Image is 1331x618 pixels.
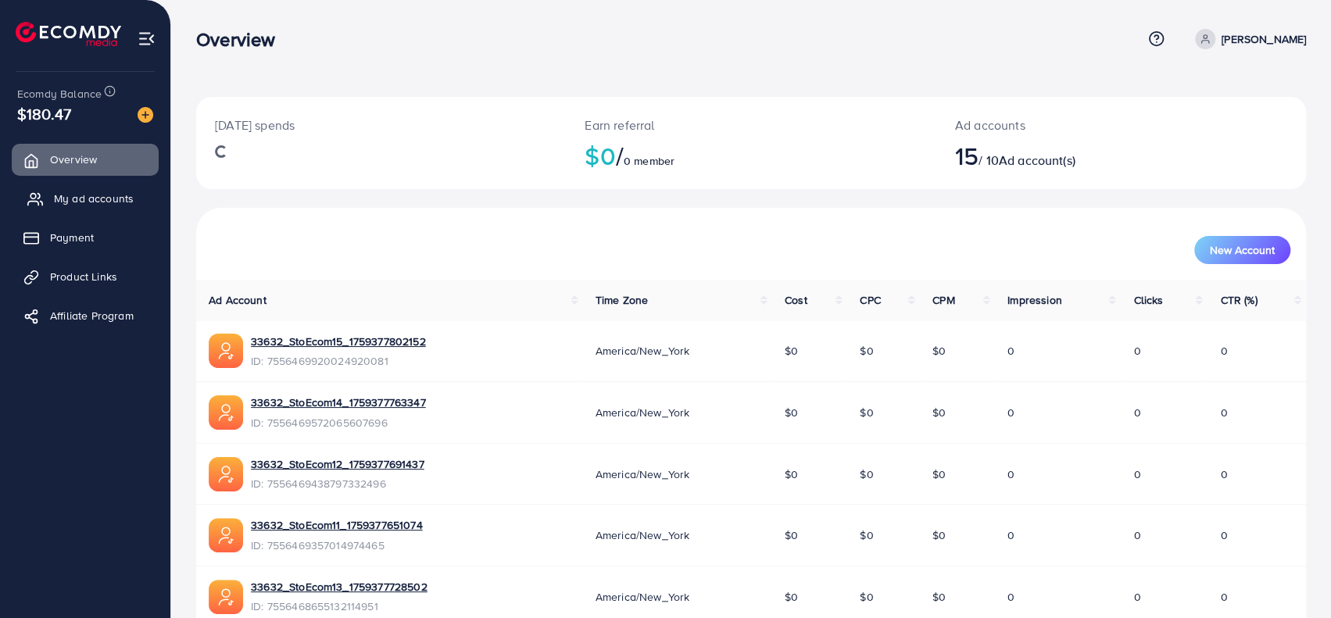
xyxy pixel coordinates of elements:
[1220,527,1227,543] span: 0
[50,152,97,167] span: Overview
[1133,343,1140,359] span: 0
[209,518,243,552] img: ic-ads-acc.e4c84228.svg
[251,517,423,533] a: 33632_StoEcom11_1759377651074
[1007,466,1014,482] span: 0
[596,589,690,605] span: America/New_York
[251,395,426,410] a: 33632_StoEcom14_1759377763347
[251,456,424,472] a: 33632_StoEcom12_1759377691437
[1220,405,1227,420] span: 0
[932,405,946,420] span: $0
[1189,29,1306,49] a: [PERSON_NAME]
[860,343,873,359] span: $0
[215,116,547,134] p: [DATE] spends
[1210,245,1275,255] span: New Account
[138,107,153,123] img: image
[785,343,798,359] span: $0
[1222,30,1306,48] p: [PERSON_NAME]
[999,152,1075,169] span: Ad account(s)
[785,292,807,308] span: Cost
[955,116,1195,134] p: Ad accounts
[1220,292,1257,308] span: CTR (%)
[1007,589,1014,605] span: 0
[932,292,954,308] span: CPM
[251,538,423,553] span: ID: 7556469357014974465
[12,222,159,253] a: Payment
[12,183,159,214] a: My ad accounts
[860,589,873,605] span: $0
[785,466,798,482] span: $0
[596,343,690,359] span: America/New_York
[860,405,873,420] span: $0
[209,334,243,368] img: ic-ads-acc.e4c84228.svg
[1007,405,1014,420] span: 0
[251,334,426,349] a: 33632_StoEcom15_1759377802152
[209,292,267,308] span: Ad Account
[17,86,102,102] span: Ecomdy Balance
[251,598,428,614] span: ID: 7556468655132114951
[251,415,426,430] span: ID: 7556469572065607696
[1194,236,1290,264] button: New Account
[1133,527,1140,543] span: 0
[251,476,424,491] span: ID: 7556469438797332496
[624,153,674,169] span: 0 member
[1133,292,1163,308] span: Clicks
[50,230,94,245] span: Payment
[1133,466,1140,482] span: 0
[251,579,428,595] a: 33632_StoEcom13_1759377728502
[932,589,946,605] span: $0
[955,138,979,173] span: 15
[1265,548,1319,606] iframe: Chat
[251,353,426,369] span: ID: 7556469920024920081
[585,141,917,170] h2: $0
[16,22,121,46] img: logo
[12,144,159,175] a: Overview
[1220,343,1227,359] span: 0
[955,141,1195,170] h2: / 10
[12,261,159,292] a: Product Links
[17,102,71,125] span: $180.47
[932,527,946,543] span: $0
[196,28,288,51] h3: Overview
[138,30,156,48] img: menu
[50,269,117,284] span: Product Links
[209,457,243,491] img: ic-ads-acc.e4c84228.svg
[785,589,798,605] span: $0
[860,292,880,308] span: CPC
[50,308,134,323] span: Affiliate Program
[596,292,648,308] span: Time Zone
[785,527,798,543] span: $0
[585,116,917,134] p: Earn referral
[932,343,946,359] span: $0
[1133,589,1140,605] span: 0
[596,527,690,543] span: America/New_York
[1133,405,1140,420] span: 0
[1220,589,1227,605] span: 0
[54,191,134,206] span: My ad accounts
[596,466,690,482] span: America/New_York
[1007,527,1014,543] span: 0
[860,466,873,482] span: $0
[1220,466,1227,482] span: 0
[1007,343,1014,359] span: 0
[785,405,798,420] span: $0
[1007,292,1062,308] span: Impression
[932,466,946,482] span: $0
[596,405,690,420] span: America/New_York
[616,138,624,173] span: /
[12,300,159,331] a: Affiliate Program
[209,580,243,614] img: ic-ads-acc.e4c84228.svg
[209,395,243,430] img: ic-ads-acc.e4c84228.svg
[860,527,873,543] span: $0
